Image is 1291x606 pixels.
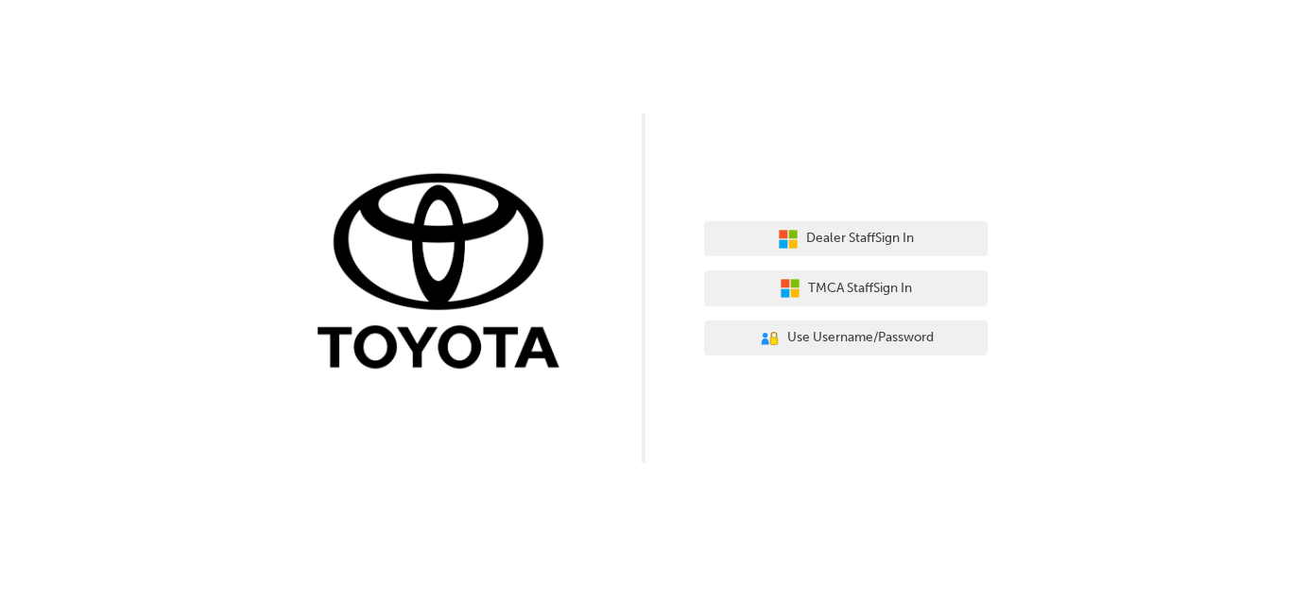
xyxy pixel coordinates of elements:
[704,270,988,306] button: TMCA StaffSign In
[787,327,934,349] span: Use Username/Password
[806,228,914,250] span: Dealer Staff Sign In
[808,278,912,300] span: TMCA Staff Sign In
[704,320,988,356] button: Use Username/Password
[303,169,587,378] img: Trak
[704,221,988,257] button: Dealer StaffSign In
